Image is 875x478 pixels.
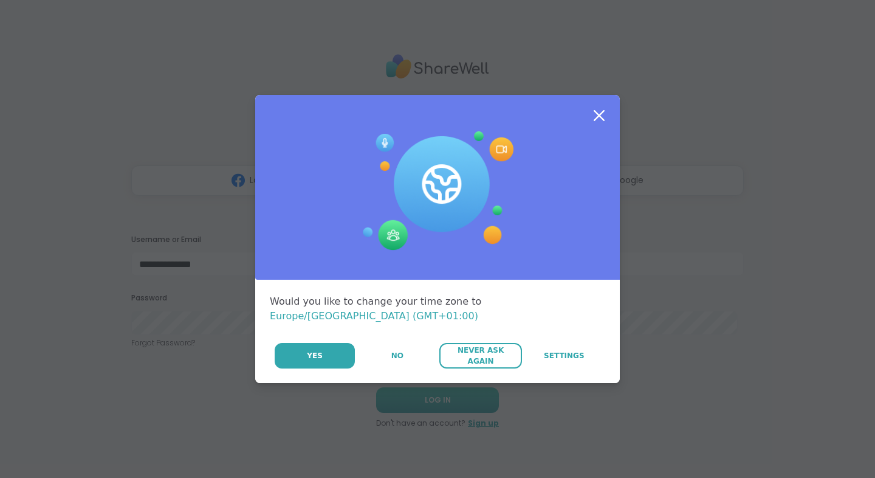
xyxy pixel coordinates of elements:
[270,310,478,322] span: Europe/[GEOGRAPHIC_DATA] (GMT+01:00)
[544,350,585,361] span: Settings
[523,343,605,369] a: Settings
[356,343,438,369] button: No
[439,343,521,369] button: Never Ask Again
[307,350,323,361] span: Yes
[391,350,403,361] span: No
[275,343,355,369] button: Yes
[270,294,605,324] div: Would you like to change your time zone to
[445,345,515,367] span: Never Ask Again
[362,131,513,251] img: Session Experience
